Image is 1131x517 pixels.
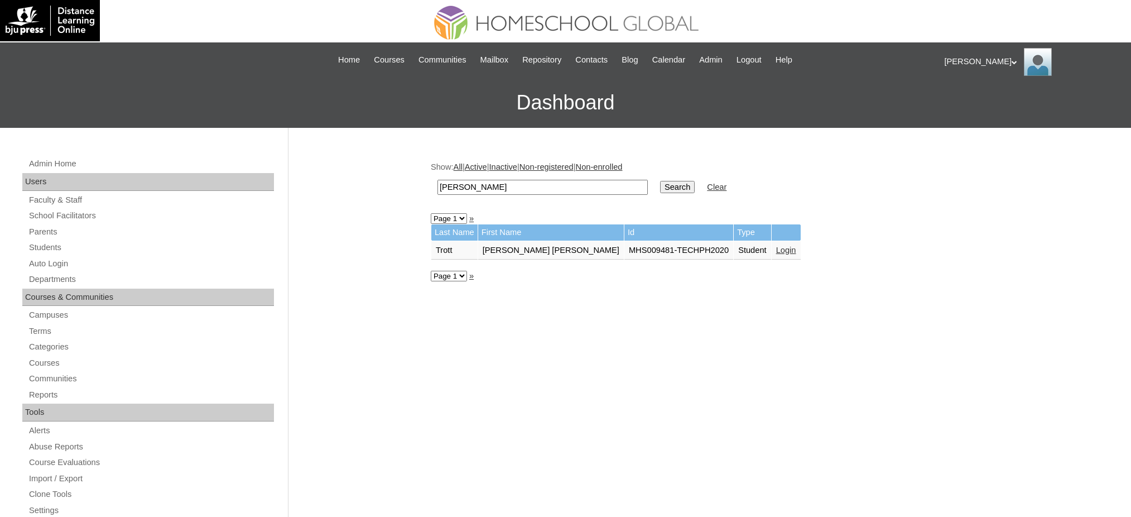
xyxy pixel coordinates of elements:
[576,162,623,171] a: Non-enrolled
[489,162,517,171] a: Inactive
[624,224,733,241] td: Id
[624,241,733,260] td: MHS009481-TECHPH2020
[522,54,561,66] span: Repository
[776,246,796,255] a: Login
[622,54,638,66] span: Blog
[28,487,274,501] a: Clone Tools
[469,271,474,280] a: »
[731,54,767,66] a: Logout
[647,54,691,66] a: Calendar
[28,388,274,402] a: Reports
[570,54,613,66] a: Contacts
[575,54,608,66] span: Contacts
[368,54,410,66] a: Courses
[431,161,983,201] div: Show: | | | |
[652,54,685,66] span: Calendar
[707,183,726,192] a: Clear
[28,257,274,271] a: Auto Login
[480,54,509,66] span: Mailbox
[437,180,648,195] input: Search
[431,241,478,260] td: Trott
[22,173,274,191] div: Users
[517,54,567,66] a: Repository
[28,241,274,255] a: Students
[333,54,365,66] a: Home
[431,224,478,241] td: Last Name
[737,54,762,66] span: Logout
[6,6,94,36] img: logo-white.png
[734,241,771,260] td: Student
[22,289,274,307] div: Courses & Communities
[28,340,274,354] a: Categories
[28,193,274,207] a: Faculty & Staff
[418,54,466,66] span: Communities
[616,54,643,66] a: Blog
[660,181,695,193] input: Search
[734,224,771,241] td: Type
[694,54,728,66] a: Admin
[478,241,624,260] td: [PERSON_NAME] [PERSON_NAME]
[28,456,274,470] a: Course Evaluations
[28,440,274,454] a: Abuse Reports
[28,209,274,223] a: School Facilitators
[465,162,487,171] a: Active
[28,308,274,322] a: Campuses
[1024,48,1052,76] img: Ariane Ebuen
[28,324,274,338] a: Terms
[28,372,274,386] a: Communities
[28,356,274,370] a: Courses
[338,54,360,66] span: Home
[519,162,574,171] a: Non-registered
[28,424,274,438] a: Alerts
[454,162,463,171] a: All
[469,214,474,223] a: »
[374,54,405,66] span: Courses
[770,54,798,66] a: Help
[28,472,274,486] a: Import / Export
[28,157,274,171] a: Admin Home
[28,225,274,239] a: Parents
[22,404,274,422] div: Tools
[28,272,274,286] a: Departments
[475,54,514,66] a: Mailbox
[945,48,1120,76] div: [PERSON_NAME]
[6,78,1125,128] h3: Dashboard
[478,224,624,241] td: First Name
[699,54,723,66] span: Admin
[413,54,472,66] a: Communities
[776,54,792,66] span: Help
